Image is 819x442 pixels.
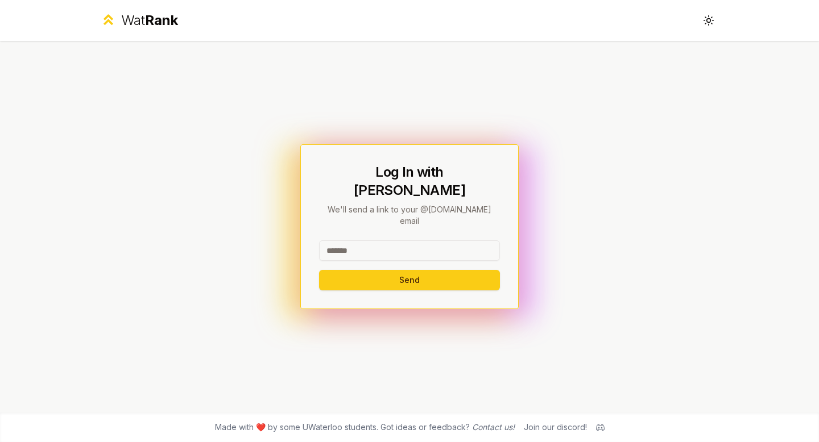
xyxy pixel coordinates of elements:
[319,163,500,199] h1: Log In with [PERSON_NAME]
[215,422,515,433] span: Made with ❤️ by some UWaterloo students. Got ideas or feedback?
[319,204,500,227] p: We'll send a link to your @[DOMAIN_NAME] email
[121,11,178,30] div: Wat
[524,422,587,433] div: Join our discord!
[472,422,515,432] a: Contact us!
[319,270,500,290] button: Send
[100,11,178,30] a: WatRank
[145,12,178,28] span: Rank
